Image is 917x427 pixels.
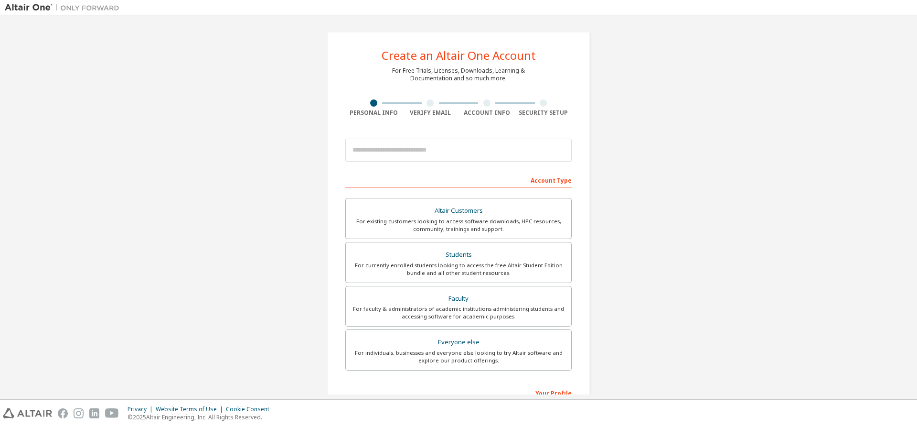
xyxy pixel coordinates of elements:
[352,204,565,218] div: Altair Customers
[345,385,572,400] div: Your Profile
[458,109,515,117] div: Account Info
[345,109,402,117] div: Personal Info
[345,172,572,187] div: Account Type
[128,413,275,421] p: © 2025 Altair Engineering, Inc. All Rights Reserved.
[352,336,565,349] div: Everyone else
[74,408,84,418] img: instagram.svg
[89,408,99,418] img: linkedin.svg
[156,405,226,413] div: Website Terms of Use
[352,218,565,233] div: For existing customers looking to access software downloads, HPC resources, community, trainings ...
[105,408,119,418] img: youtube.svg
[226,405,275,413] div: Cookie Consent
[5,3,124,12] img: Altair One
[352,305,565,320] div: For faculty & administrators of academic institutions administering students and accessing softwa...
[402,109,459,117] div: Verify Email
[352,262,565,277] div: For currently enrolled students looking to access the free Altair Student Edition bundle and all ...
[58,408,68,418] img: facebook.svg
[392,67,525,82] div: For Free Trials, Licenses, Downloads, Learning & Documentation and so much more.
[515,109,572,117] div: Security Setup
[382,50,536,61] div: Create an Altair One Account
[352,292,565,306] div: Faculty
[3,408,52,418] img: altair_logo.svg
[128,405,156,413] div: Privacy
[352,248,565,262] div: Students
[352,349,565,364] div: For individuals, businesses and everyone else looking to try Altair software and explore our prod...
